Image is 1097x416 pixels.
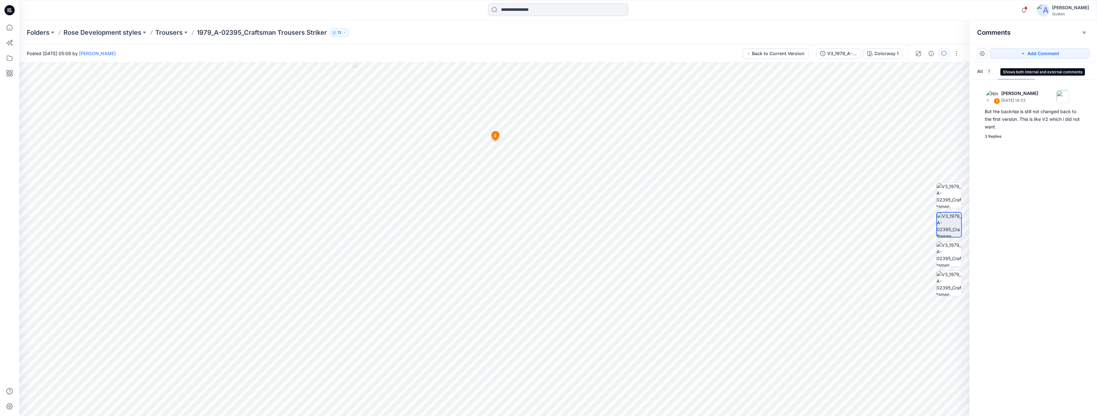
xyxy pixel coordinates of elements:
p: 1979_A-02395_Craftsman Trousers Striker [197,28,327,37]
button: Internal [998,64,1035,80]
div: Guston [1052,11,1089,16]
button: 12 [329,28,349,37]
div: V3_1979_A-02395_Craftsman Trousers Striker [827,50,857,57]
span: 2 [494,133,497,139]
span: 0 [1060,68,1069,75]
button: All [972,64,998,80]
a: Folders [27,28,49,37]
a: [PERSON_NAME] [79,51,116,56]
button: V3_1979_A-02395_Craftsman Trousers Striker [816,48,861,59]
div: 2 [994,98,1000,104]
a: Trousers [155,28,183,37]
img: V3_1979_A-02395_Craftsman Trousers Striker_Colorway 1_Right [937,271,961,296]
p: 12 [337,29,341,36]
p: [PERSON_NAME] [1001,90,1038,97]
img: avatar [1037,4,1049,17]
button: Add Comment [990,48,1089,59]
img: Nina Moller [986,90,999,103]
h2: Comments [977,29,1011,36]
img: V3_1979_A-02395_Craftsman Trousers Striker_Colorway 1_Left [937,242,961,266]
img: V3_1979_A-02395_Craftsman Trousers Striker_Colorway 1_Back [937,213,961,237]
div: 3 Replies [985,133,1002,140]
p: [DATE] 14:33 [1001,97,1038,104]
div: But the backrise is still not changed back to the first version. This is like V2 which i did not ... [985,108,1082,131]
img: V3_1979_A-02395_Craftsman Trousers Striker_Colorway 1_Front [937,183,961,208]
a: Rose Development styles [63,28,141,37]
span: 1 [985,68,993,75]
span: Posted [DATE] 05:08 by [27,50,116,57]
button: Details [926,48,936,59]
button: Back to Current Version [743,48,809,59]
div: Colorway 1 [874,50,899,57]
span: 1 [1022,68,1030,75]
button: External [1035,64,1074,80]
button: Colorway 1 [863,48,903,59]
div: [PERSON_NAME] [1052,4,1089,11]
